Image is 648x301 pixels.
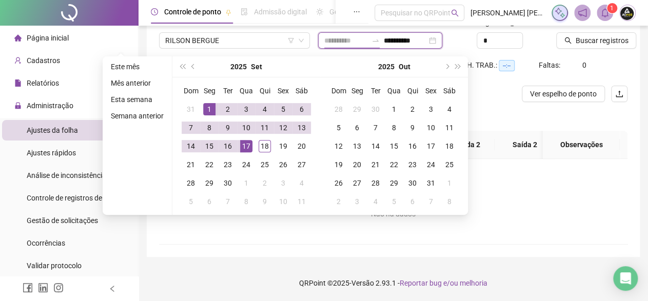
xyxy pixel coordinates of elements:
[369,195,382,208] div: 4
[613,266,638,291] div: Open Intercom Messenger
[182,192,200,211] td: 2025-10-05
[403,118,422,137] td: 2025-10-09
[551,139,612,150] span: Observações
[277,103,289,115] div: 5
[351,103,363,115] div: 29
[27,34,69,42] span: Página inicial
[219,100,237,118] td: 2025-09-02
[400,279,487,287] span: Reportar bug e/ou melhoria
[27,102,73,110] span: Administração
[274,155,292,174] td: 2025-09-26
[292,155,311,174] td: 2025-09-27
[329,155,348,174] td: 2025-10-19
[388,103,400,115] div: 1
[369,158,382,171] div: 21
[422,118,440,137] td: 2025-10-10
[200,174,219,192] td: 2025-09-29
[256,118,274,137] td: 2025-09-11
[219,82,237,100] th: Ter
[366,137,385,155] td: 2025-10-14
[222,195,234,208] div: 7
[425,140,437,152] div: 17
[371,36,380,45] span: to
[219,118,237,137] td: 2025-09-09
[109,285,116,292] span: left
[369,103,382,115] div: 30
[200,155,219,174] td: 2025-09-22
[274,82,292,100] th: Sex
[366,155,385,174] td: 2025-10-21
[274,118,292,137] td: 2025-09-12
[385,192,403,211] td: 2025-11-05
[348,118,366,137] td: 2025-10-06
[200,192,219,211] td: 2025-10-06
[256,155,274,174] td: 2025-09-25
[259,103,271,115] div: 4
[182,82,200,100] th: Dom
[369,177,382,189] div: 28
[225,9,231,15] span: pushpin
[200,118,219,137] td: 2025-09-08
[292,192,311,211] td: 2025-10-11
[403,137,422,155] td: 2025-10-16
[440,155,459,174] td: 2025-10-25
[188,56,199,77] button: prev-year
[23,283,33,293] span: facebook
[14,102,22,109] span: lock
[385,82,403,100] th: Qua
[332,140,345,152] div: 12
[440,174,459,192] td: 2025-11-01
[288,37,294,44] span: filter
[277,158,289,171] div: 26
[425,103,437,115] div: 3
[385,174,403,192] td: 2025-10-29
[165,33,304,48] span: RILSON BERGUE
[256,100,274,118] td: 2025-09-04
[230,56,247,77] button: year panel
[237,118,256,137] td: 2025-09-10
[470,7,545,18] span: [PERSON_NAME] [PERSON_NAME] - GRUPO AGMED
[277,195,289,208] div: 10
[348,192,366,211] td: 2025-11-03
[203,122,215,134] div: 8
[329,192,348,211] td: 2025-11-02
[388,158,400,171] div: 22
[385,118,403,137] td: 2025-10-08
[425,177,437,189] div: 31
[277,177,289,189] div: 3
[259,122,271,134] div: 11
[292,100,311,118] td: 2025-09-06
[425,158,437,171] div: 24
[403,155,422,174] td: 2025-10-23
[185,103,197,115] div: 31
[107,61,168,73] li: Este mês
[440,118,459,137] td: 2025-10-11
[292,118,311,137] td: 2025-09-13
[203,103,215,115] div: 1
[241,8,248,15] span: file-done
[403,174,422,192] td: 2025-10-30
[332,177,345,189] div: 26
[203,177,215,189] div: 29
[554,7,565,18] img: sparkle-icon.fc2bf0ac1784a2077858766a79e2daf3.svg
[403,192,422,211] td: 2025-11-06
[369,122,382,134] div: 7
[296,140,308,152] div: 20
[332,103,345,115] div: 28
[14,57,22,64] span: user-add
[277,122,289,134] div: 12
[443,140,456,152] div: 18
[388,140,400,152] div: 15
[453,56,464,77] button: super-next-year
[443,122,456,134] div: 11
[378,56,395,77] button: year panel
[185,122,197,134] div: 7
[107,110,168,122] li: Semana anterior
[296,158,308,171] div: 27
[348,155,366,174] td: 2025-10-20
[237,100,256,118] td: 2025-09-03
[222,122,234,134] div: 9
[274,100,292,118] td: 2025-09-05
[256,174,274,192] td: 2025-10-02
[406,103,419,115] div: 2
